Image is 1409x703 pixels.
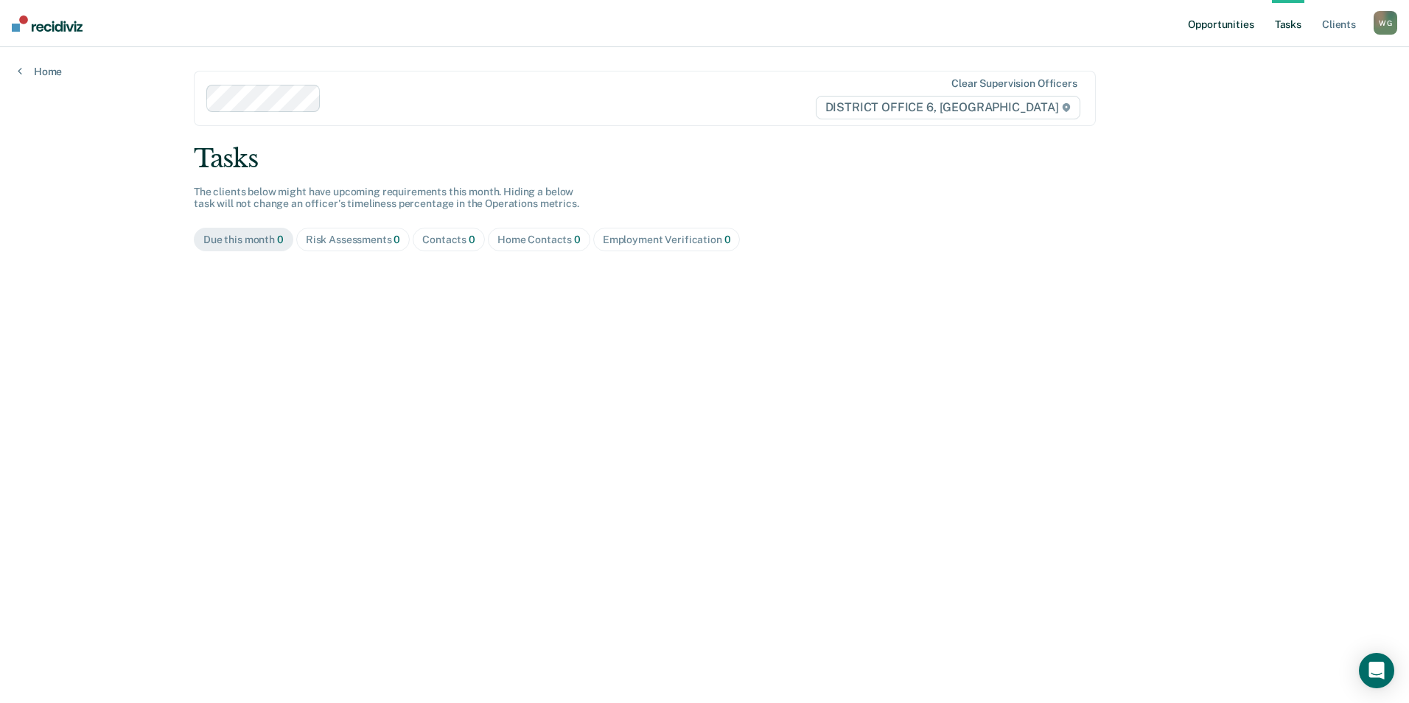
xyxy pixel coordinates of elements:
[277,234,284,245] span: 0
[203,234,284,246] div: Due this month
[724,234,731,245] span: 0
[12,15,83,32] img: Recidiviz
[1359,653,1394,688] div: Open Intercom Messenger
[469,234,475,245] span: 0
[1374,11,1397,35] div: W G
[816,96,1080,119] span: DISTRICT OFFICE 6, [GEOGRAPHIC_DATA]
[18,65,62,78] a: Home
[306,234,401,246] div: Risk Assessments
[422,234,475,246] div: Contacts
[194,186,579,210] span: The clients below might have upcoming requirements this month. Hiding a below task will not chang...
[574,234,581,245] span: 0
[194,144,1215,174] div: Tasks
[497,234,581,246] div: Home Contacts
[603,234,731,246] div: Employment Verification
[394,234,400,245] span: 0
[951,77,1077,90] div: Clear supervision officers
[1374,11,1397,35] button: WG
